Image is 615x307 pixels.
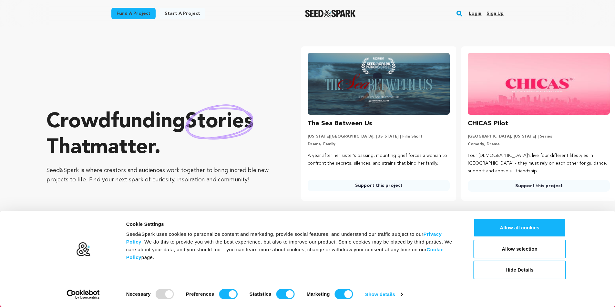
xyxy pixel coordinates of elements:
[186,291,214,297] strong: Preferences
[126,230,459,261] div: Seed&Spark uses cookies to personalize content and marketing, provide social features, and unders...
[126,220,459,228] div: Cookie Settings
[487,8,504,19] a: Sign up
[468,119,508,129] h3: CHICAS Pilot
[308,119,372,129] h3: The Sea Between Us
[46,166,275,185] p: Seed&Spark is where creators and audiences work together to bring incredible new projects to life...
[305,10,356,17] img: Seed&Spark Logo Dark Mode
[159,8,205,19] a: Start a project
[308,142,450,147] p: Drama, Family
[305,10,356,17] a: Seed&Spark Homepage
[308,53,450,115] img: The Sea Between Us image
[308,180,450,191] a: Support this project
[90,138,154,158] span: matter
[308,134,450,139] p: [US_STATE][GEOGRAPHIC_DATA], [US_STATE] | Film Short
[365,290,403,299] a: Show details
[468,53,610,115] img: CHICAS Pilot image
[468,142,610,147] p: Comedy, Drama
[308,152,450,168] p: A year after her sister’s passing, mounting grief forces a woman to confront the secrets, silence...
[126,291,151,297] strong: Necessary
[468,134,610,139] p: [GEOGRAPHIC_DATA], [US_STATE] | Series
[468,152,610,175] p: Four [DEMOGRAPHIC_DATA]’s live four different lifestyles in [GEOGRAPHIC_DATA] - they must rely on...
[55,290,111,299] a: Usercentrics Cookiebot - opens in a new window
[250,291,272,297] strong: Statistics
[185,104,253,139] img: hand sketched image
[468,180,610,192] a: Support this project
[111,8,156,19] a: Fund a project
[307,291,330,297] strong: Marketing
[474,240,566,258] button: Allow selection
[76,242,90,257] img: logo
[46,109,275,161] p: Crowdfunding that .
[474,218,566,237] button: Allow all cookies
[469,8,481,19] a: Login
[474,261,566,279] button: Hide Details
